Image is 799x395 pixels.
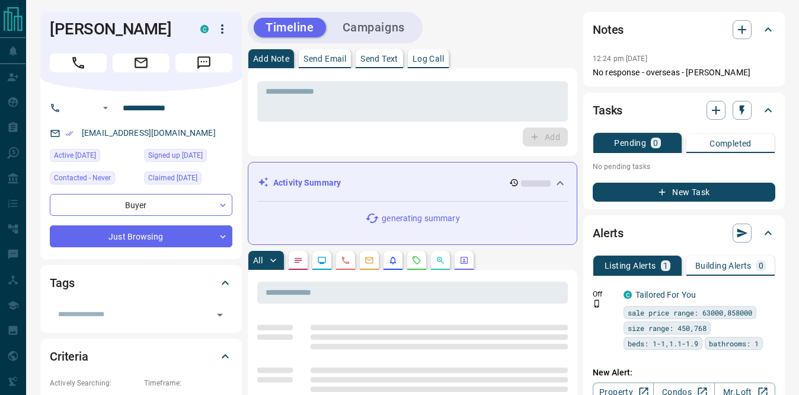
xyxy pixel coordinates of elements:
[709,139,752,148] p: Completed
[593,224,624,243] h2: Alerts
[593,66,775,79] p: No response - overseas - [PERSON_NAME]
[593,55,647,63] p: 12:24 pm [DATE]
[258,172,567,194] div: Activity Summary
[253,256,263,265] p: All
[593,289,616,300] p: Off
[459,256,469,265] svg: Agent Actions
[50,273,74,292] h2: Tags
[653,139,658,147] p: 0
[628,337,698,349] span: beds: 1-1,1.1-1.9
[593,219,775,247] div: Alerts
[144,149,232,165] div: Sun Oct 16 2016
[50,194,232,216] div: Buyer
[695,262,752,270] p: Building Alerts
[54,149,96,161] span: Active [DATE]
[593,15,775,44] div: Notes
[412,256,421,265] svg: Requests
[382,212,459,225] p: generating summary
[144,378,232,388] p: Timeframe:
[293,256,303,265] svg: Notes
[605,262,656,270] p: Listing Alerts
[365,256,374,265] svg: Emails
[50,347,88,366] h2: Criteria
[82,128,216,138] a: [EMAIL_ADDRESS][DOMAIN_NAME]
[635,290,696,300] a: Tailored For You
[98,101,113,115] button: Open
[65,129,73,138] svg: Email Verified
[593,300,601,308] svg: Push Notification Only
[331,18,417,37] button: Campaigns
[663,262,668,270] p: 1
[624,291,632,299] div: condos.ca
[50,149,138,165] div: Sun Aug 17 2025
[50,20,183,39] h1: [PERSON_NAME]
[54,172,111,184] span: Contacted - Never
[593,101,622,120] h2: Tasks
[593,158,775,176] p: No pending tasks
[50,269,232,297] div: Tags
[388,256,398,265] svg: Listing Alerts
[273,177,341,189] p: Activity Summary
[144,171,232,188] div: Thu Jul 29 2021
[253,55,289,63] p: Add Note
[413,55,444,63] p: Log Call
[593,96,775,125] div: Tasks
[628,322,707,334] span: size range: 450,768
[200,25,209,33] div: condos.ca
[628,307,752,318] span: sale price range: 63000,858000
[614,139,646,147] p: Pending
[148,172,197,184] span: Claimed [DATE]
[360,55,398,63] p: Send Text
[593,20,624,39] h2: Notes
[50,225,232,247] div: Just Browsing
[148,149,203,161] span: Signed up [DATE]
[317,256,327,265] svg: Lead Browsing Activity
[341,256,350,265] svg: Calls
[212,307,228,323] button: Open
[709,337,759,349] span: bathrooms: 1
[254,18,326,37] button: Timeline
[113,53,170,72] span: Email
[436,256,445,265] svg: Opportunities
[593,183,775,202] button: New Task
[303,55,346,63] p: Send Email
[593,367,775,379] p: New Alert:
[50,378,138,388] p: Actively Searching:
[175,53,232,72] span: Message
[50,342,232,371] div: Criteria
[50,53,107,72] span: Call
[759,262,763,270] p: 0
